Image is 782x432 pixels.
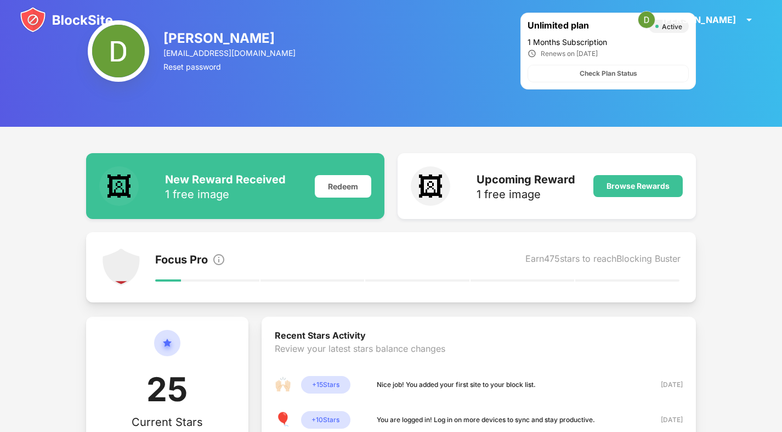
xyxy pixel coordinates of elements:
[528,37,689,47] div: 1 Months Subscription
[638,11,655,29] img: ACg8ocLvS0O6dyhZX5og3wwIxXpvKa8MQc-3JT4LKhEmr2yoC4db-Y0=s96-c
[212,253,225,266] img: info.svg
[146,369,188,416] div: 25
[525,253,681,268] div: Earn 475 stars to reach Blocking Buster
[301,376,350,394] div: + 15 Stars
[607,182,670,190] div: Browse Rewards
[132,416,203,429] div: Current Stars
[101,248,141,287] img: points-level-1.svg
[88,20,149,82] img: ACg8ocLvS0O6dyhZX5og3wwIxXpvKa8MQc-3JT4LKhEmr2yoC4db-Y0=s96-c
[275,376,292,394] div: 🙌🏻
[275,330,683,343] div: Recent Stars Activity
[155,253,208,268] div: Focus Pro
[301,411,350,429] div: + 10 Stars
[662,14,736,25] div: [PERSON_NAME]
[477,173,575,186] div: Upcoming Reward
[580,68,637,79] div: Check Plan Status
[644,379,683,390] div: [DATE]
[644,414,683,425] div: [DATE]
[20,7,113,33] img: blocksite-icon.svg
[377,414,595,425] div: You are logged in! Log in on more devices to sync and stay productive.
[377,379,536,390] div: Nice job! You added your first site to your block list.
[154,330,180,369] img: circle-star.svg
[477,189,575,200] div: 1 free image
[275,343,683,376] div: Review your latest stars balance changes
[163,62,297,71] div: Reset password
[541,49,598,58] div: Renews on [DATE]
[163,48,297,58] div: [EMAIL_ADDRESS][DOMAIN_NAME]
[165,173,286,186] div: New Reward Received
[165,189,286,200] div: 1 free image
[411,166,450,206] div: 🖼
[528,49,536,58] img: clock_ic.svg
[99,166,139,206] div: 🖼
[275,411,292,429] div: 🎈
[315,175,371,198] div: Redeem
